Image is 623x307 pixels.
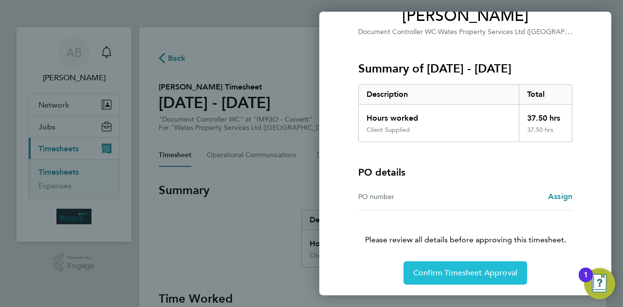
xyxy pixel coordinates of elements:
[358,84,572,142] div: Summary of 20 - 26 Sep 2025
[347,211,584,246] p: Please review all details before approving this timesheet.
[584,268,615,299] button: Open Resource Center, 1 new notification
[519,85,572,104] div: Total
[519,126,572,142] div: 37.50 hrs
[358,61,572,76] h3: Summary of [DATE] - [DATE]
[548,192,572,201] span: Assign
[359,105,519,126] div: Hours worked
[366,126,410,134] div: Client Supplied
[358,191,465,202] div: PO number
[403,261,527,285] button: Confirm Timesheet Approval
[584,275,588,288] div: 1
[436,28,438,36] span: ·
[358,28,436,36] span: Document Controller WC
[548,191,572,202] a: Assign
[359,85,519,104] div: Description
[358,6,572,26] span: [PERSON_NAME]
[438,27,601,36] span: Wates Property Services Ltd ([GEOGRAPHIC_DATA])
[519,105,572,126] div: 37.50 hrs
[413,268,517,278] span: Confirm Timesheet Approval
[358,165,405,179] h4: PO details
